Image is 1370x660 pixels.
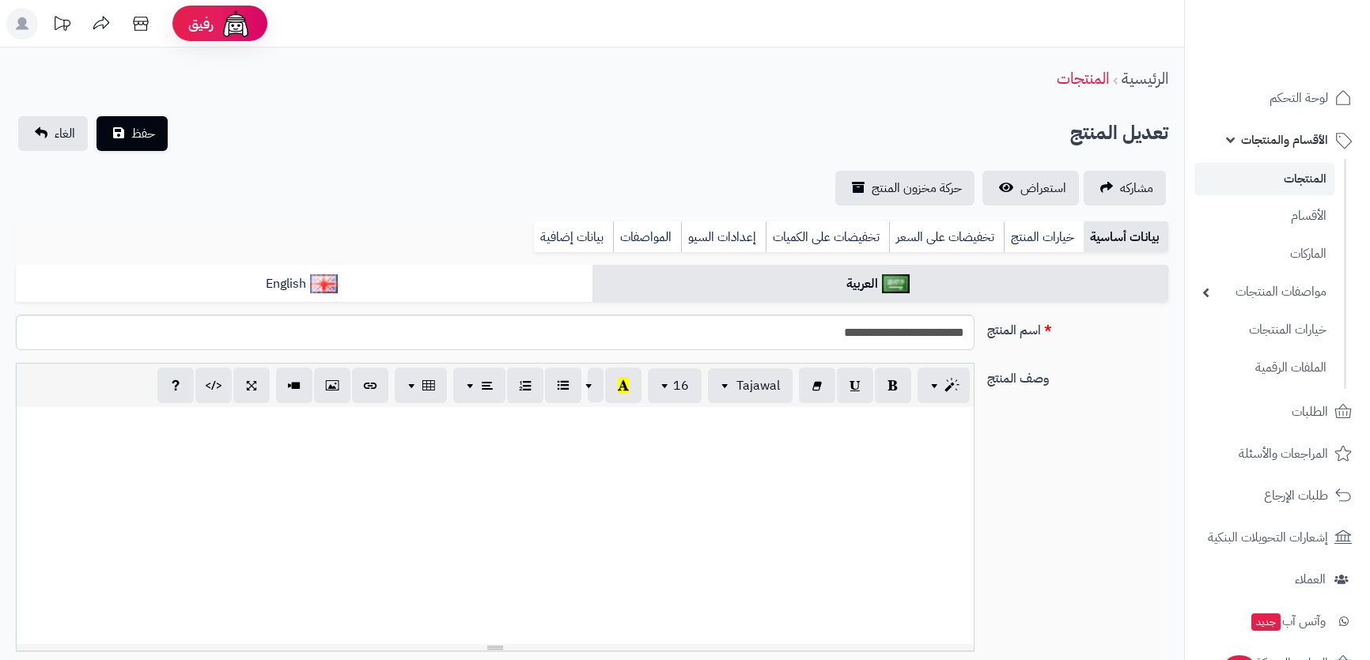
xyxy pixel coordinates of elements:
[18,116,88,151] a: الغاء
[1194,275,1334,309] a: مواصفات المنتجات
[42,8,81,43] a: تحديثات المنصة
[1194,313,1334,347] a: خيارات المنتجات
[981,363,1175,388] label: وصف المنتج
[310,274,338,293] img: English
[872,179,962,198] span: حركة مخزون المنتج
[1004,221,1084,253] a: خيارات المنتج
[1194,393,1361,431] a: الطلبات
[1194,519,1361,556] a: إشعارات التحويلات البنكية
[882,274,910,293] img: العربية
[1292,401,1328,423] span: الطلبات
[835,171,975,206] a: حركة مخزون المنتج
[736,376,780,395] span: Tajawal
[1070,117,1168,149] h2: تعديل المنتج
[681,221,766,253] a: إعدادات السيو
[1194,237,1334,271] a: الماركات
[55,124,75,143] span: الغاء
[1057,66,1109,90] a: المنتجات
[889,221,1004,253] a: تخفيضات على السعر
[1084,221,1168,253] a: بيانات أساسية
[1194,477,1361,515] a: طلبات الإرجاع
[613,221,681,253] a: المواصفات
[97,116,168,151] button: حفظ
[1194,79,1361,117] a: لوحة التحكم
[766,221,889,253] a: تخفيضات على الكميات
[220,8,252,40] img: ai-face.png
[981,315,1175,340] label: اسم المنتج
[534,221,613,253] a: بيانات إضافية
[1264,485,1328,507] span: طلبات الإرجاع
[1194,163,1334,195] a: المنتجات
[708,368,793,403] button: Tajawal
[1295,568,1326,590] span: العملاء
[1122,66,1168,90] a: الرئيسية
[131,124,155,143] span: حفظ
[1241,129,1328,151] span: الأقسام والمنتجات
[648,368,702,403] button: 16
[1194,351,1334,385] a: الملفات الرقمية
[188,14,214,33] span: رفيق
[1194,435,1361,473] a: المراجعات والأسئلة
[1194,602,1361,640] a: وآتس آبجديد
[1194,560,1361,598] a: العملاء
[1120,179,1153,198] span: مشاركه
[16,265,592,304] a: English
[1194,199,1334,233] a: الأقسام
[1208,526,1328,549] span: إشعارات التحويلات البنكية
[1239,443,1328,465] span: المراجعات والأسئلة
[1262,40,1355,74] img: logo-2.png
[1084,171,1166,206] a: مشاركه
[673,376,689,395] span: 16
[982,171,1079,206] a: استعراض
[1270,87,1328,109] span: لوحة التحكم
[1020,179,1066,198] span: استعراض
[1251,613,1281,631] span: جديد
[1250,610,1326,632] span: وآتس آب
[592,265,1169,304] a: العربية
